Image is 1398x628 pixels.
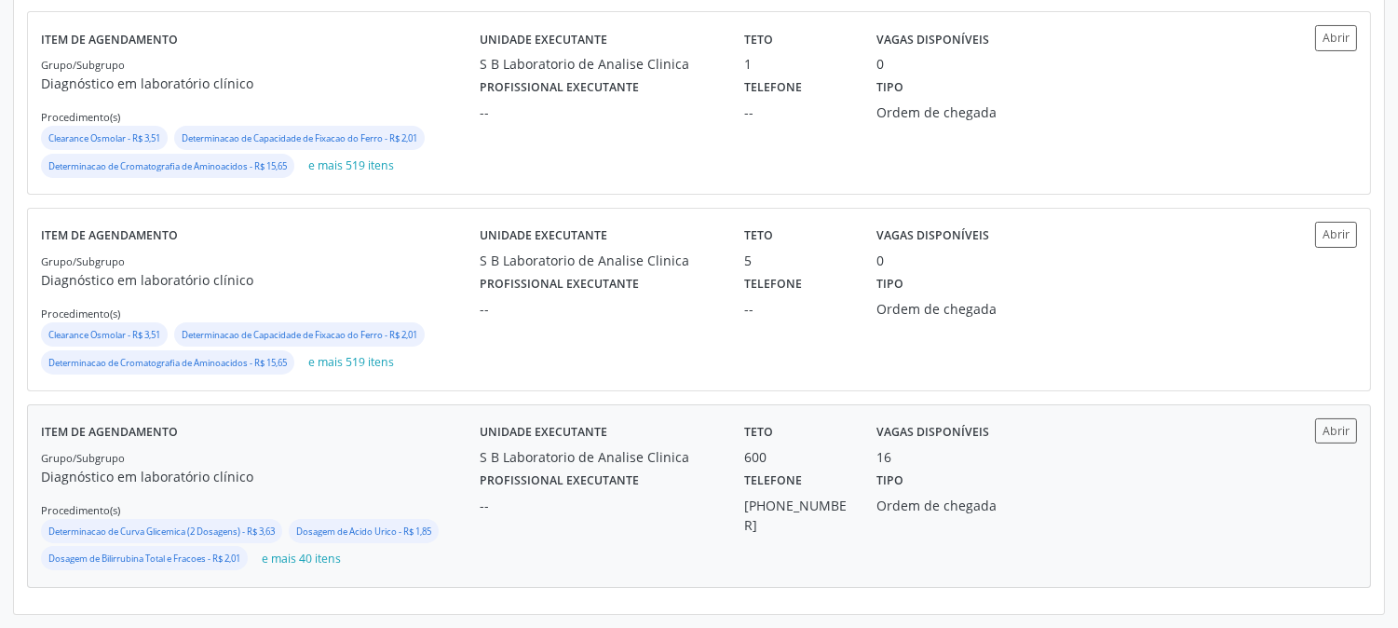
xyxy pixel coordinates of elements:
label: Teto [744,418,773,447]
button: Abrir [1315,222,1357,247]
small: Procedimento(s) [41,503,120,517]
div: Ordem de chegada [876,102,1049,122]
p: Diagnóstico em laboratório clínico [41,270,480,290]
div: 0 [876,251,884,270]
div: 1 [744,54,850,74]
label: Vagas disponíveis [876,222,989,251]
p: Diagnóstico em laboratório clínico [41,467,480,486]
label: Vagas disponíveis [876,25,989,54]
label: Unidade executante [480,418,607,447]
label: Vagas disponíveis [876,418,989,447]
label: Item de agendamento [41,25,178,54]
label: Item de agendamento [41,222,178,251]
small: Clearance Osmolar - R$ 3,51 [48,329,160,341]
small: Clearance Osmolar - R$ 3,51 [48,132,160,144]
small: Procedimento(s) [41,307,120,321]
small: Determinacao de Capacidade de Fixacao do Ferro - R$ 2,01 [182,329,417,341]
label: Unidade executante [480,25,607,54]
label: Profissional executante [480,467,639,496]
small: Dosagem de Acido Urico - R$ 1,85 [296,526,431,538]
small: Dosagem de Bilirrubina Total e Fracoes - R$ 2,01 [48,553,240,565]
div: -- [744,299,850,319]
small: Determinacao de Curva Glicemica (2 Dosagens) - R$ 3,63 [48,526,275,538]
label: Tipo [876,74,903,102]
small: Determinacao de Capacidade de Fixacao do Ferro - R$ 2,01 [182,132,417,144]
small: Grupo/Subgrupo [41,254,125,268]
div: Ordem de chegada [876,299,1049,319]
label: Tipo [876,467,903,496]
div: 16 [876,447,891,467]
button: e mais 519 itens [301,350,401,375]
label: Telefone [744,270,802,299]
label: Profissional executante [480,270,639,299]
div: S B Laboratorio de Analise Clinica [480,251,718,270]
div: -- [480,299,718,319]
small: Determinacao de Cromatografia de Aminoacidos - R$ 15,65 [48,357,287,369]
label: Teto [744,25,773,54]
button: Abrir [1315,25,1357,50]
div: -- [480,496,718,515]
label: Unidade executante [480,222,607,251]
button: Abrir [1315,418,1357,444]
div: [PHONE_NUMBER] [744,496,850,535]
div: 0 [876,54,884,74]
button: e mais 40 itens [254,546,348,571]
div: S B Laboratorio de Analise Clinica [480,447,718,467]
small: Procedimento(s) [41,110,120,124]
label: Telefone [744,74,802,102]
div: S B Laboratorio de Analise Clinica [480,54,718,74]
p: Diagnóstico em laboratório clínico [41,74,480,93]
label: Tipo [876,270,903,299]
label: Teto [744,222,773,251]
div: 600 [744,447,850,467]
small: Grupo/Subgrupo [41,58,125,72]
div: Ordem de chegada [876,496,1049,515]
small: Determinacao de Cromatografia de Aminoacidos - R$ 15,65 [48,160,287,172]
div: 5 [744,251,850,270]
div: -- [744,102,850,122]
div: -- [480,102,718,122]
small: Grupo/Subgrupo [41,451,125,465]
button: e mais 519 itens [301,154,401,179]
label: Telefone [744,467,802,496]
label: Item de agendamento [41,418,178,447]
label: Profissional executante [480,74,639,102]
